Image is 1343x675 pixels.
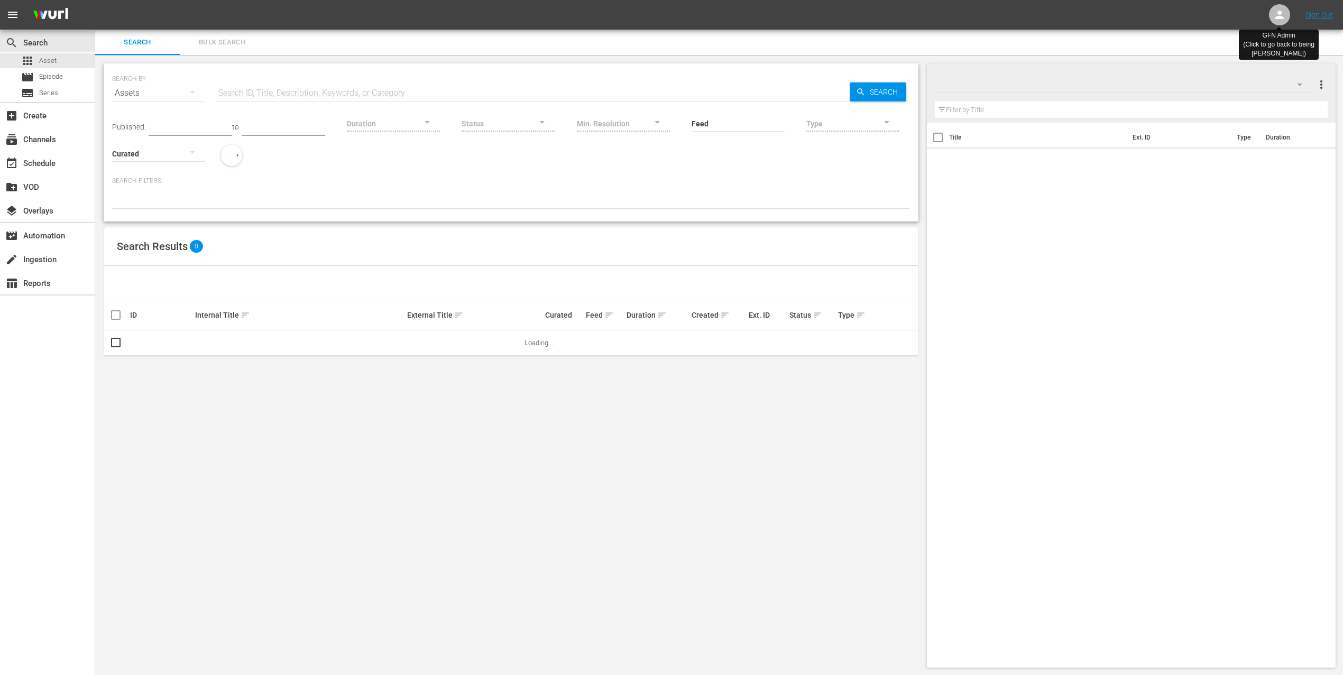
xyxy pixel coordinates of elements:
[130,311,192,319] div: ID
[657,310,667,320] span: sort
[604,310,614,320] span: sort
[692,309,746,321] div: Created
[749,311,786,319] div: Ext. ID
[813,310,822,320] span: sort
[39,71,63,82] span: Episode
[407,309,542,321] div: External Title
[525,339,553,347] span: Loading...
[112,78,205,108] div: Assets
[1243,31,1314,58] div: GFN Admin (Click to go back to being [PERSON_NAME] )
[5,109,18,122] span: Create
[5,133,18,146] span: Channels
[1315,78,1328,91] span: more_vert
[6,8,19,21] span: menu
[21,71,34,84] span: Episode
[1259,123,1323,152] th: Duration
[1230,123,1259,152] th: Type
[949,123,1126,152] th: Title
[5,277,18,290] span: Reports
[241,310,250,320] span: sort
[1315,72,1328,97] button: more_vert
[5,157,18,170] span: Schedule
[190,240,203,253] span: 0
[195,309,403,321] div: Internal Title
[856,310,866,320] span: sort
[117,240,188,253] span: Search Results
[21,54,34,67] span: Asset
[5,229,18,242] span: Automation
[5,181,18,193] span: VOD
[21,87,34,99] span: Series
[232,123,239,131] span: to
[454,310,464,320] span: sort
[112,177,910,186] p: Search Filters:
[720,310,730,320] span: sort
[25,3,76,27] img: ans4CAIJ8jUAAAAAAAAAAAAAAAAAAAAAAAAgQb4GAAAAAAAAAAAAAAAAAAAAAAAAJMjXAAAAAAAAAAAAAAAAAAAAAAAAgAT5G...
[789,309,835,321] div: Status
[5,36,18,49] span: Search
[866,82,906,101] span: Search
[39,56,57,66] span: Asset
[838,309,868,321] div: Type
[1305,11,1333,19] a: Sign Out
[545,311,583,319] div: Curated
[5,205,18,217] span: Overlays
[627,309,688,321] div: Duration
[186,36,258,49] span: Bulk Search
[112,123,146,131] span: Published:
[1126,123,1230,152] th: Ext. ID
[5,253,18,266] span: Ingestion
[586,309,623,321] div: Feed
[39,88,58,98] span: Series
[850,82,906,101] button: Search
[102,36,173,49] span: Search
